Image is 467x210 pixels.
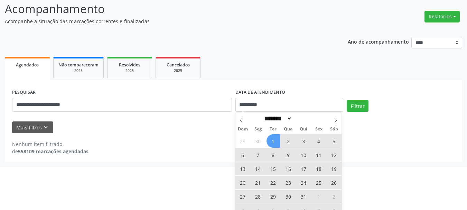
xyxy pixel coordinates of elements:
[251,176,265,189] span: Julho 21, 2025
[311,127,326,131] span: Sex
[297,148,310,162] span: Julho 10, 2025
[327,190,341,203] span: Agosto 2, 2025
[251,134,265,148] span: Junho 30, 2025
[297,176,310,189] span: Julho 24, 2025
[297,134,310,148] span: Julho 3, 2025
[267,162,280,175] span: Julho 15, 2025
[348,37,409,46] p: Ano de acompanhamento
[42,124,49,131] i: keyboard_arrow_down
[235,87,285,98] label: DATA DE ATENDIMENTO
[297,162,310,175] span: Julho 17, 2025
[296,127,311,131] span: Qui
[267,134,280,148] span: Julho 1, 2025
[251,190,265,203] span: Julho 28, 2025
[112,68,147,73] div: 2025
[312,134,326,148] span: Julho 4, 2025
[282,190,295,203] span: Julho 30, 2025
[236,190,250,203] span: Julho 27, 2025
[265,127,281,131] span: Ter
[327,162,341,175] span: Julho 19, 2025
[12,121,53,134] button: Mais filtroskeyboard_arrow_down
[167,62,190,68] span: Cancelados
[236,148,250,162] span: Julho 6, 2025
[312,176,326,189] span: Julho 25, 2025
[347,100,368,112] button: Filtrar
[161,68,195,73] div: 2025
[236,176,250,189] span: Julho 20, 2025
[312,190,326,203] span: Agosto 1, 2025
[119,62,140,68] span: Resolvidos
[327,148,341,162] span: Julho 12, 2025
[267,190,280,203] span: Julho 29, 2025
[236,162,250,175] span: Julho 13, 2025
[12,140,88,148] div: Nenhum item filtrado
[236,134,250,148] span: Junho 29, 2025
[235,127,251,131] span: Dom
[58,68,99,73] div: 2025
[267,176,280,189] span: Julho 22, 2025
[251,148,265,162] span: Julho 7, 2025
[312,162,326,175] span: Julho 18, 2025
[282,176,295,189] span: Julho 23, 2025
[18,148,88,155] strong: 558109 marcações agendadas
[12,148,88,155] div: de
[262,115,292,122] select: Month
[297,190,310,203] span: Julho 31, 2025
[58,62,99,68] span: Não compareceram
[5,18,325,25] p: Acompanhe a situação das marcações correntes e finalizadas
[282,148,295,162] span: Julho 9, 2025
[292,115,315,122] input: Year
[424,11,460,22] button: Relatórios
[327,176,341,189] span: Julho 26, 2025
[250,127,265,131] span: Seg
[267,148,280,162] span: Julho 8, 2025
[12,87,36,98] label: PESQUISAR
[251,162,265,175] span: Julho 14, 2025
[312,148,326,162] span: Julho 11, 2025
[5,0,325,18] p: Acompanhamento
[16,62,39,68] span: Agendados
[282,162,295,175] span: Julho 16, 2025
[282,134,295,148] span: Julho 2, 2025
[281,127,296,131] span: Qua
[326,127,342,131] span: Sáb
[327,134,341,148] span: Julho 5, 2025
